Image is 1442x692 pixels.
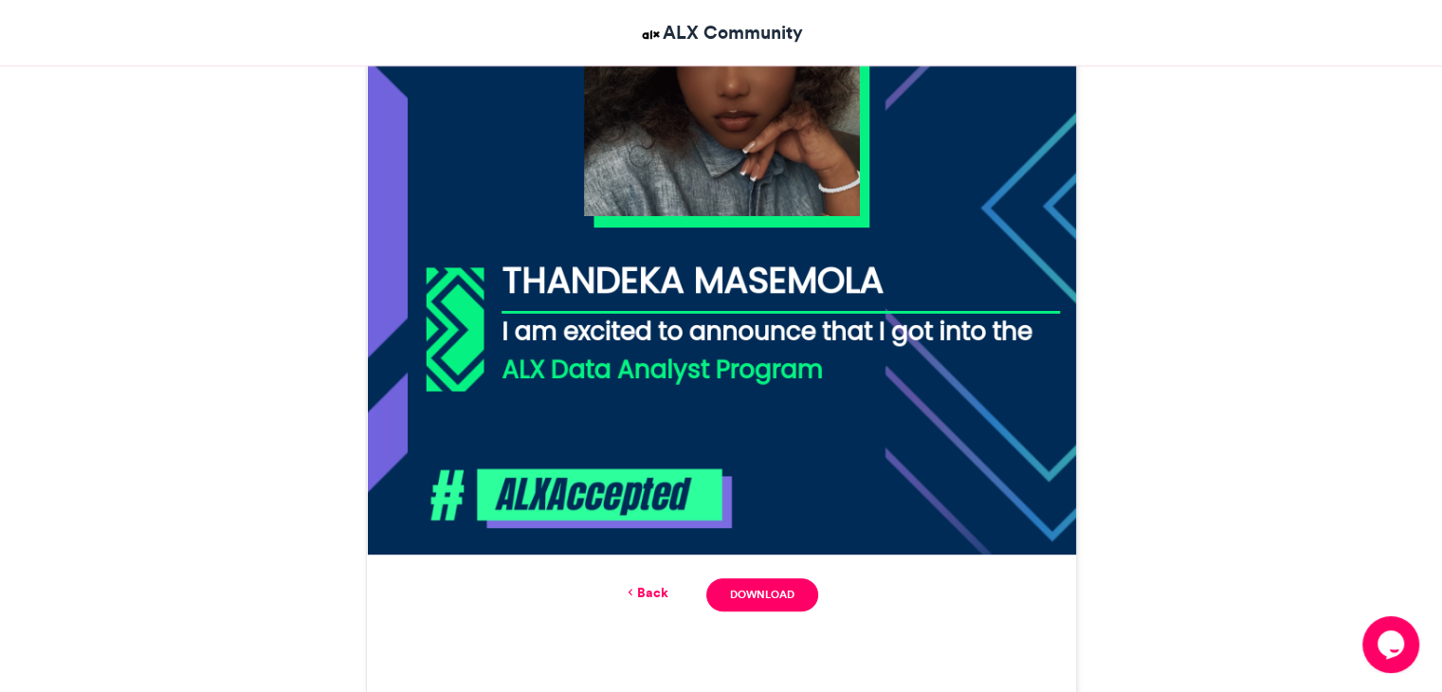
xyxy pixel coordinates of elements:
a: Download [706,578,817,611]
iframe: chat widget [1362,616,1423,673]
a: Back [624,583,668,603]
img: ALX Community [639,23,663,46]
a: ALX Community [639,19,803,46]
